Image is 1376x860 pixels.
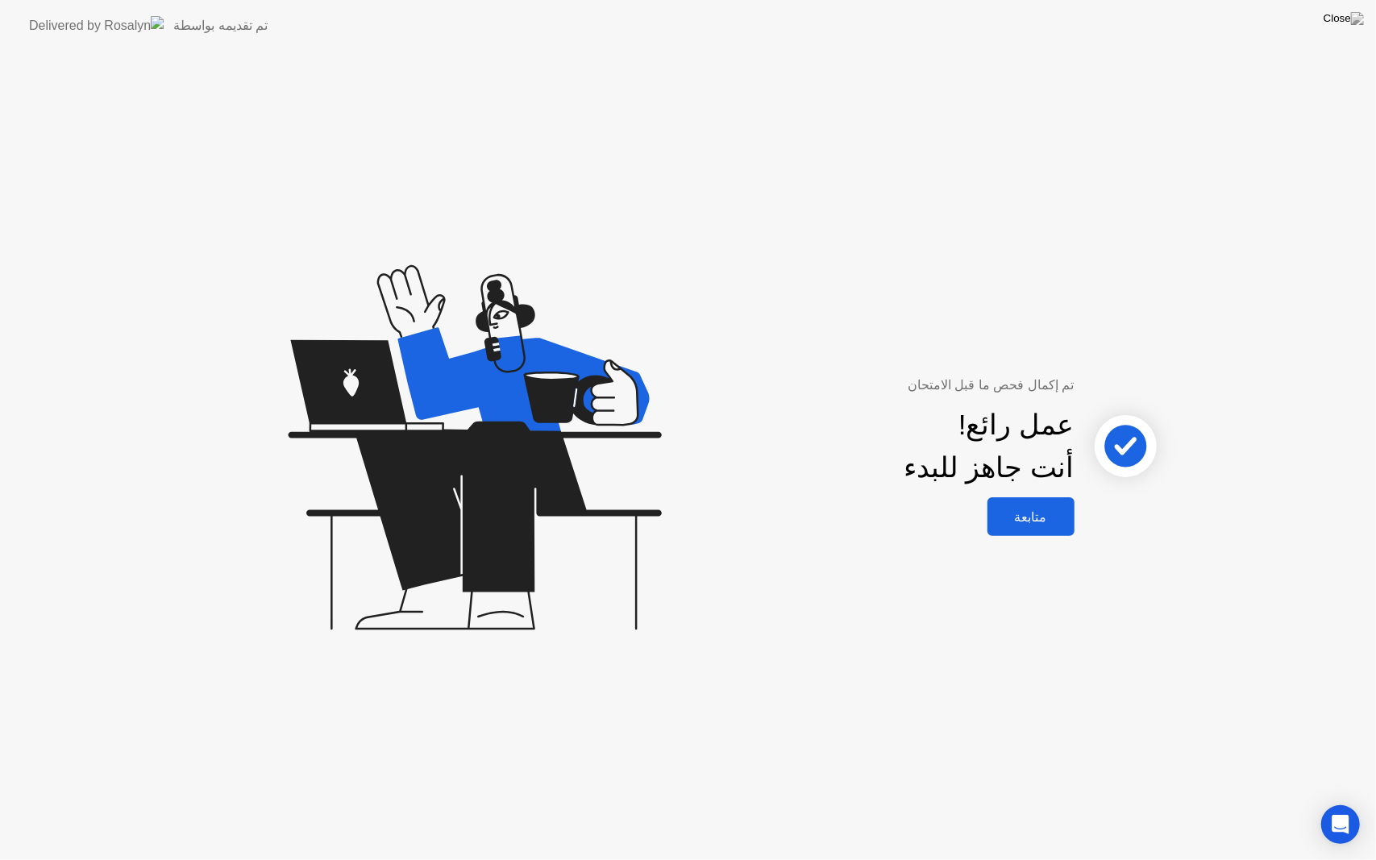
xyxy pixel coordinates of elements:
div: Open Intercom Messenger [1321,805,1360,844]
img: Close [1324,12,1364,25]
div: متابعة [992,509,1070,525]
img: Delivered by Rosalyn [29,16,164,35]
div: تم تقديمه بواسطة [173,16,268,35]
button: متابعة [987,497,1075,536]
div: تم إكمال فحص ما قبل الامتحان [742,376,1075,395]
div: عمل رائع! أنت جاهز للبدء [904,404,1075,489]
